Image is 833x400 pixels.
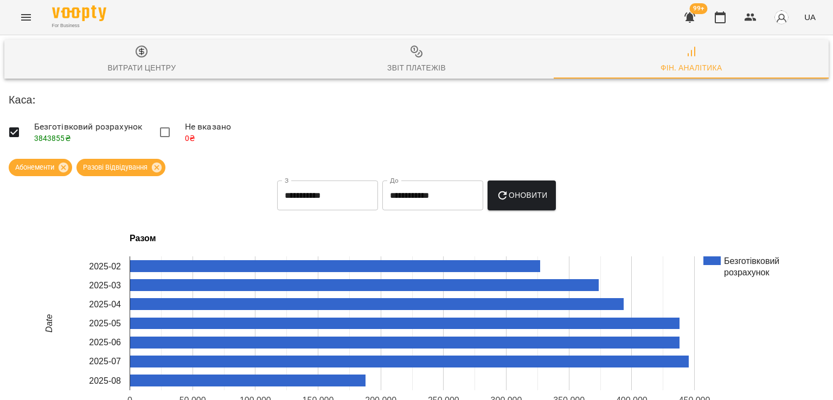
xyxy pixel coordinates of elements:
span: Не вказано [185,120,231,133]
span: UA [804,11,816,23]
button: Menu [13,4,39,30]
div: Витрати центру [107,61,176,74]
div: Фін. Аналітика [661,61,722,74]
text: Date [44,314,54,333]
span: 99+ [690,3,708,14]
span: For Business [52,22,106,29]
button: UA [800,7,820,27]
span: 0 ₴ [185,134,195,143]
text: 2025-07 [89,357,121,366]
span: Оновити [496,189,548,202]
text: 2025-04 [89,300,121,309]
text: Разом [130,234,156,243]
img: Voopty Logo [52,5,106,21]
text: 2025-06 [89,338,121,347]
div: Звіт платежів [387,61,446,74]
text: 2025-02 [89,262,121,271]
text: Безготівковий [724,256,779,266]
span: 3843855 ₴ [34,134,71,143]
text: розрахунок [724,268,770,277]
text: 2025-03 [89,281,121,290]
span: Разові Відвідування [76,163,154,172]
text: 2025-05 [89,319,121,328]
span: Безготівковий розрахунок [34,120,143,133]
span: Абонементи [9,163,61,172]
button: Оновити [488,180,556,211]
div: Абонементи [9,159,72,176]
img: avatar_s.png [774,10,789,25]
h6: Каса : [9,92,824,108]
text: 2025-08 [89,376,121,385]
div: Разові Відвідування [76,159,165,176]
